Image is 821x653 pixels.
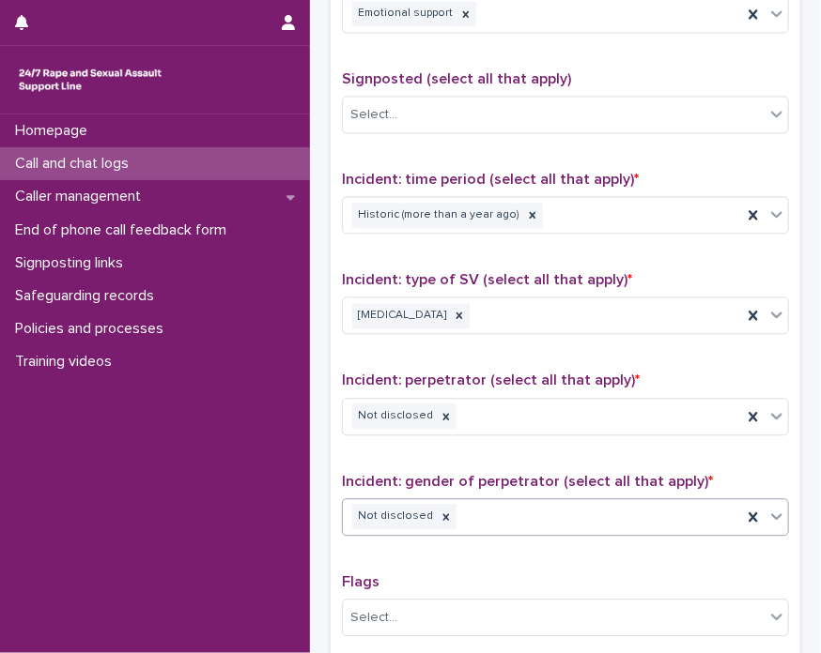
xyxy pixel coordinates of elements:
[352,203,522,228] div: Historic (more than a year ago)
[342,372,640,387] span: Incident: perpetrator (select all that apply)
[350,608,397,628] div: Select...
[8,320,178,338] p: Policies and processes
[15,61,165,99] img: rhQMoQhaT3yELyF149Cw
[352,504,436,529] div: Not disclosed
[8,188,156,205] p: Caller management
[352,403,436,429] div: Not disclosed
[342,172,639,187] span: Incident: time period (select all that apply)
[8,287,169,305] p: Safeguarding records
[8,254,138,272] p: Signposting links
[352,303,449,328] div: [MEDICAL_DATA]
[342,474,713,489] span: Incident: gender of perpetrator (select all that apply)
[8,353,127,371] p: Training videos
[8,122,102,140] p: Homepage
[352,1,456,26] div: Emotional support
[350,105,397,125] div: Select...
[8,155,144,173] p: Call and chat logs
[342,71,571,86] span: Signposted (select all that apply)
[8,221,241,239] p: End of phone call feedback form
[342,574,380,589] span: Flags
[342,272,632,287] span: Incident: type of SV (select all that apply)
